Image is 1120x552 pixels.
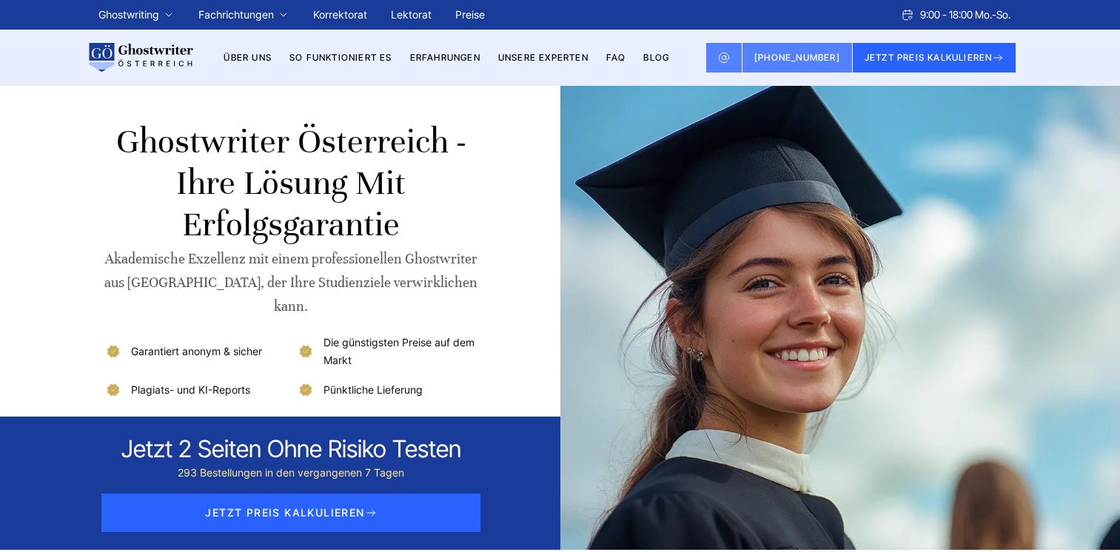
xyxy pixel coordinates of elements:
div: Jetzt 2 seiten ohne risiko testen [121,434,461,464]
img: Pünktliche Lieferung [297,381,315,399]
a: Unsere Experten [498,52,588,63]
a: So funktioniert es [289,52,392,63]
h1: Ghostwriter Österreich - Ihre Lösung mit Erfolgsgarantie [104,121,478,246]
a: [PHONE_NUMBER] [742,43,853,73]
img: logo wirschreiben [87,43,193,73]
li: Garantiert anonym & sicher [104,334,286,369]
span: JETZT PREIS KALKULIEREN [101,494,480,532]
a: Korrektorat [313,8,367,21]
a: Preise [455,8,485,21]
a: Lektorat [391,8,432,21]
img: Garantiert anonym & sicher [104,343,122,360]
img: Email [718,52,730,64]
a: Über uns [224,52,272,63]
img: Schedule [901,9,914,21]
a: Ghostwriting [98,6,159,24]
img: Plagiats- und KI-Reports [104,381,122,399]
li: Die günstigsten Preise auf dem Markt [297,334,478,369]
button: JETZT PREIS KALKULIEREN [853,43,1016,73]
span: 9:00 - 18:00 Mo.-So. [920,6,1010,24]
a: FAQ [606,52,626,63]
a: BLOG [643,52,669,63]
div: Akademische Exzellenz mit einem professionellen Ghostwriter aus [GEOGRAPHIC_DATA], der Ihre Studi... [104,247,478,318]
img: Die günstigsten Preise auf dem Markt [297,343,315,360]
a: Fachrichtungen [198,6,274,24]
li: Plagiats- und KI-Reports [104,381,286,399]
span: [PHONE_NUMBER] [754,52,840,63]
li: Pünktliche Lieferung [297,381,478,399]
div: 293 Bestellungen in den vergangenen 7 Tagen [121,464,461,482]
a: Erfahrungen [410,52,480,63]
